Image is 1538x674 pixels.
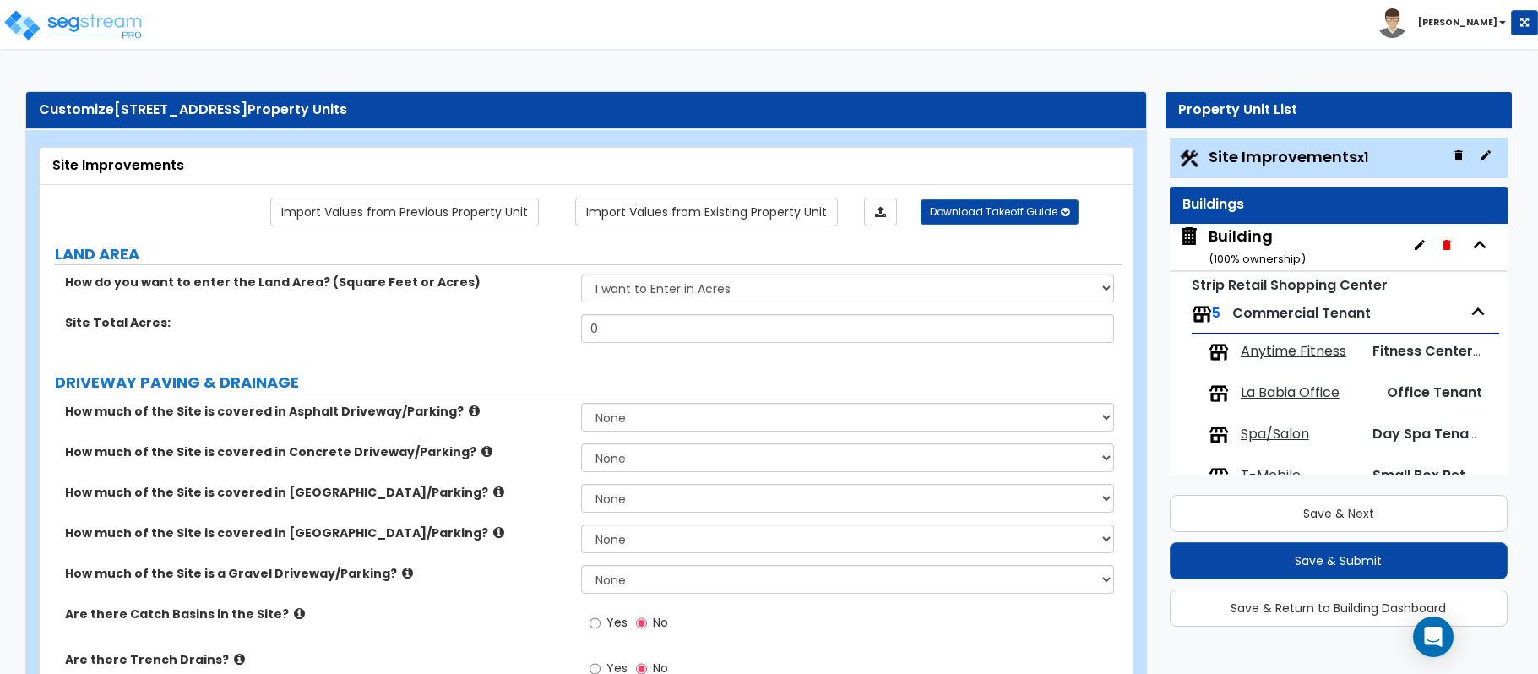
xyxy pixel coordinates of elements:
span: Site Improvements [1209,146,1368,167]
label: How much of the Site is covered in Asphalt Driveway/Parking? [65,403,568,420]
img: Construction.png [1178,148,1200,170]
label: Are there Catch Basins in the Site? [65,606,568,622]
label: How much of the Site is covered in [GEOGRAPHIC_DATA]/Parking? [65,525,568,541]
i: click for more info! [493,526,504,539]
div: Open Intercom Messenger [1413,617,1454,657]
i: click for more info! [294,607,305,620]
button: Save & Return to Building Dashboard [1170,590,1508,627]
span: Commercial Tenant [1232,303,1371,323]
span: No [653,614,668,631]
button: Save & Next [1170,495,1508,532]
label: DRIVEWAY PAVING & DRAINAGE [55,372,1122,394]
label: How do you want to enter the Land Area? (Square Feet or Acres) [65,274,568,291]
label: How much of the Site is a Gravel Driveway/Parking? [65,565,568,582]
div: Buildings [1182,195,1495,215]
label: How much of the Site is covered in [GEOGRAPHIC_DATA]/Parking? [65,484,568,501]
span: [STREET_ADDRESS] [114,100,247,119]
img: tenants.png [1192,304,1212,324]
div: Property Unit List [1178,101,1499,120]
label: LAND AREA [55,243,1122,265]
span: Yes [606,614,628,631]
span: La Babia Office [1241,383,1340,403]
small: x1 [1357,149,1368,166]
img: tenants.png [1209,383,1229,404]
a: Import the dynamic attributes value through Excel sheet [864,198,897,226]
label: How much of the Site is covered in Concrete Driveway/Parking? [65,443,568,460]
small: Strip Retail Shopping Center [1192,275,1388,295]
b: [PERSON_NAME] [1418,16,1497,29]
span: Download Takeoff Guide [930,204,1057,219]
i: click for more info! [481,445,492,458]
span: T-Mobile [1241,466,1301,486]
img: avatar.png [1378,8,1407,38]
button: Save & Submit [1170,542,1508,579]
span: Anytime Fitness [1241,342,1346,361]
i: click for more info! [402,567,413,579]
span: Spa/Salon [1241,425,1309,444]
span: Building [1178,226,1306,269]
i: click for more info! [493,486,504,498]
img: building.svg [1178,226,1200,247]
img: tenants.png [1209,425,1229,445]
span: Office Tenant [1387,383,1482,402]
img: tenants.png [1209,342,1229,362]
small: ( 100 % ownership) [1209,251,1306,267]
label: Site Total Acres: [65,314,568,331]
button: Download Takeoff Guide [921,199,1079,225]
i: click for more info! [469,405,480,417]
label: Are there Trench Drains? [65,651,568,668]
div: Customize Property Units [39,101,1133,120]
img: tenants.png [1209,466,1229,486]
div: Site Improvements [52,156,1120,176]
input: No [636,614,647,633]
i: click for more info! [234,653,245,666]
a: Import the dynamic attribute values from previous properties. [270,198,539,226]
a: Import the dynamic attribute values from existing properties. [575,198,838,226]
div: Building [1209,226,1306,269]
img: logo_pro_r.png [3,8,146,42]
span: 5 [1212,303,1220,323]
input: Yes [590,614,601,633]
span: Day Spa Tenant [1372,424,1483,443]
